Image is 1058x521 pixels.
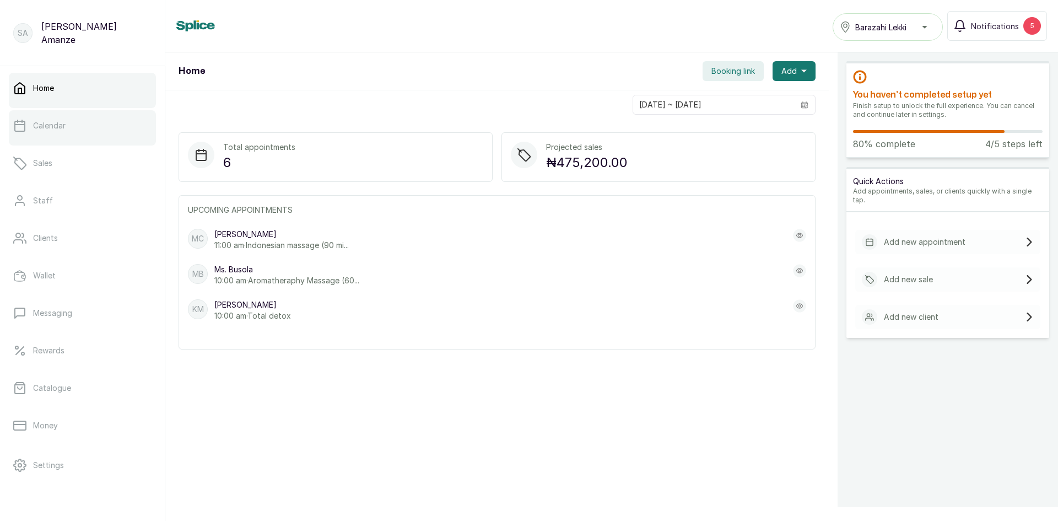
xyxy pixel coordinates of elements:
input: Select date [633,95,794,114]
button: Booking link [703,61,764,81]
p: MC [192,233,204,244]
p: [PERSON_NAME] Amanze [41,20,152,46]
p: [PERSON_NAME] [214,299,291,310]
p: Sales [33,158,52,169]
p: Add new appointment [884,237,965,248]
p: 10:00 am · Aromatheraphy Massage (60... [214,275,359,286]
p: UPCOMING APPOINTMENTS [188,205,806,216]
a: Messaging [9,298,156,329]
p: Rewards [33,345,64,356]
a: Calendar [9,110,156,141]
p: Add new sale [884,274,933,285]
h1: Home [179,65,205,78]
p: Ms. Busola [214,264,359,275]
span: Add [781,66,797,77]
p: 80 % complete [853,137,915,151]
p: Total appointments [223,142,295,153]
p: 11:00 am · Indonesian massage (90 mi... [214,240,349,251]
p: Catalogue [33,383,71,394]
a: Rewards [9,335,156,366]
div: 5 [1023,17,1041,35]
p: 10:00 am · Total detox [214,310,291,321]
p: 6 [223,153,295,173]
p: Clients [33,233,58,244]
a: Home [9,73,156,104]
p: ₦475,200.00 [546,153,628,173]
a: Money [9,410,156,441]
a: Catalogue [9,373,156,404]
p: Projected sales [546,142,628,153]
h2: You haven’t completed setup yet [853,88,1043,101]
span: Notifications [971,20,1019,32]
p: MB [192,268,204,280]
p: Add appointments, sales, or clients quickly with a single tap. [853,187,1043,205]
button: Barazahi Lekki [833,13,943,41]
button: Notifications5 [947,11,1047,41]
p: Add new client [884,311,938,323]
p: Calendar [33,120,66,131]
p: Money [33,420,58,431]
p: Wallet [33,270,56,281]
a: Sales [9,148,156,179]
p: KM [192,304,204,315]
p: Finish setup to unlock the full experience. You can cancel and continue later in settings. [853,101,1043,119]
p: Settings [33,460,64,471]
p: SA [18,28,28,39]
span: Barazahi Lekki [855,22,906,33]
a: Clients [9,223,156,254]
svg: calendar [801,101,808,109]
p: Staff [33,195,53,206]
span: Booking link [711,66,755,77]
a: Wallet [9,260,156,291]
p: 4/5 steps left [985,137,1043,151]
p: [PERSON_NAME] [214,229,349,240]
p: Home [33,83,54,94]
p: Messaging [33,308,72,319]
a: Staff [9,185,156,216]
a: Settings [9,450,156,481]
button: Add [773,61,816,81]
p: Quick Actions [853,176,1043,187]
